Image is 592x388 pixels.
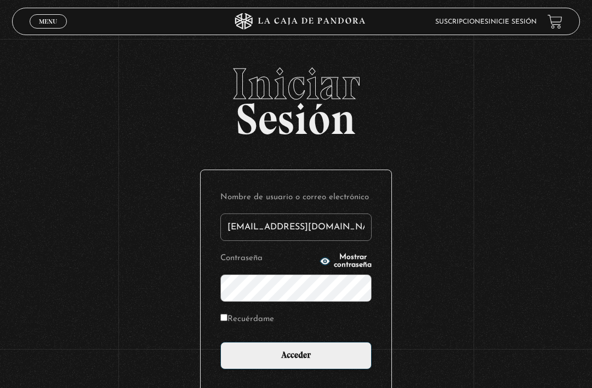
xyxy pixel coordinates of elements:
label: Contraseña [220,251,316,266]
a: View your shopping cart [548,14,562,29]
span: Cerrar [36,27,61,35]
span: Iniciar [12,62,580,106]
input: Acceder [220,342,372,369]
label: Nombre de usuario o correo electrónico [220,190,372,205]
a: Inicie sesión [488,19,537,25]
input: Recuérdame [220,314,227,321]
h2: Sesión [12,62,580,132]
span: Mostrar contraseña [334,254,372,269]
label: Recuérdame [220,312,274,327]
button: Mostrar contraseña [320,254,372,269]
span: Menu [39,18,57,25]
a: Suscripciones [435,19,488,25]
